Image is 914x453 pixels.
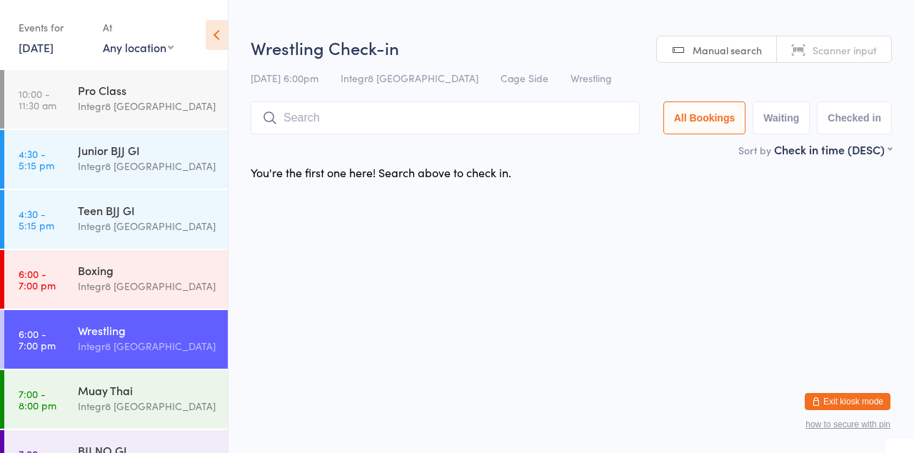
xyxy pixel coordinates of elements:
[78,338,216,354] div: Integr8 [GEOGRAPHIC_DATA]
[19,208,54,231] time: 4:30 - 5:15 pm
[805,419,890,429] button: how to secure with pin
[4,70,228,129] a: 10:00 -11:30 amPro ClassIntegr8 [GEOGRAPHIC_DATA]
[78,398,216,414] div: Integr8 [GEOGRAPHIC_DATA]
[78,158,216,174] div: Integr8 [GEOGRAPHIC_DATA]
[693,43,762,57] span: Manual search
[753,101,810,134] button: Waiting
[19,16,89,39] div: Events for
[4,190,228,249] a: 4:30 -5:15 pmTeen BJJ GIIntegr8 [GEOGRAPHIC_DATA]
[103,39,174,55] div: Any location
[663,101,746,134] button: All Bookings
[251,71,318,85] span: [DATE] 6:00pm
[774,141,892,157] div: Check in time (DESC)
[78,262,216,278] div: Boxing
[78,322,216,338] div: Wrestling
[4,370,228,429] a: 7:00 -8:00 pmMuay ThaiIntegr8 [GEOGRAPHIC_DATA]
[78,278,216,294] div: Integr8 [GEOGRAPHIC_DATA]
[19,328,56,351] time: 6:00 - 7:00 pm
[78,142,216,158] div: Junior BJJ GI
[738,143,771,157] label: Sort by
[19,39,54,55] a: [DATE]
[4,130,228,189] a: 4:30 -5:15 pmJunior BJJ GIIntegr8 [GEOGRAPHIC_DATA]
[4,310,228,369] a: 6:00 -7:00 pmWrestlingIntegr8 [GEOGRAPHIC_DATA]
[805,393,890,410] button: Exit kiosk mode
[78,98,216,114] div: Integr8 [GEOGRAPHIC_DATA]
[78,82,216,98] div: Pro Class
[341,71,478,85] span: Integr8 [GEOGRAPHIC_DATA]
[19,388,56,411] time: 7:00 - 8:00 pm
[813,43,877,57] span: Scanner input
[251,164,511,180] div: You're the first one here! Search above to check in.
[78,202,216,218] div: Teen BJJ GI
[251,101,640,134] input: Search
[571,71,612,85] span: Wrestling
[19,268,56,291] time: 6:00 - 7:00 pm
[19,148,54,171] time: 4:30 - 5:15 pm
[501,71,548,85] span: Cage Side
[817,101,892,134] button: Checked in
[4,250,228,309] a: 6:00 -7:00 pmBoxingIntegr8 [GEOGRAPHIC_DATA]
[103,16,174,39] div: At
[78,382,216,398] div: Muay Thai
[19,88,56,111] time: 10:00 - 11:30 am
[78,218,216,234] div: Integr8 [GEOGRAPHIC_DATA]
[251,36,892,59] h2: Wrestling Check-in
